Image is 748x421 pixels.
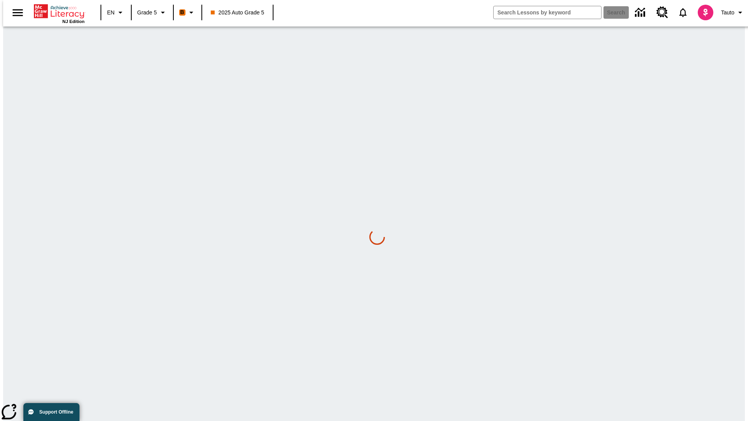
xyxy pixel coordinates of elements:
span: Support Offline [39,409,73,415]
span: NJ Edition [62,19,85,24]
a: Data Center [630,2,652,23]
a: Resource Center, Will open in new tab [652,2,673,23]
a: Notifications [673,2,693,23]
img: avatar image [698,5,713,20]
button: Profile/Settings [718,5,748,19]
input: search field [494,6,601,19]
span: 2025 Auto Grade 5 [211,9,265,17]
button: Boost Class color is orange. Change class color [176,5,199,19]
span: Grade 5 [137,9,157,17]
span: Tauto [721,9,734,17]
button: Support Offline [23,403,79,421]
div: Home [34,3,85,24]
span: EN [107,9,115,17]
button: Language: EN, Select a language [104,5,129,19]
button: Grade: Grade 5, Select a grade [134,5,171,19]
button: Select a new avatar [693,2,718,23]
button: Open side menu [6,1,29,24]
span: B [180,7,184,17]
